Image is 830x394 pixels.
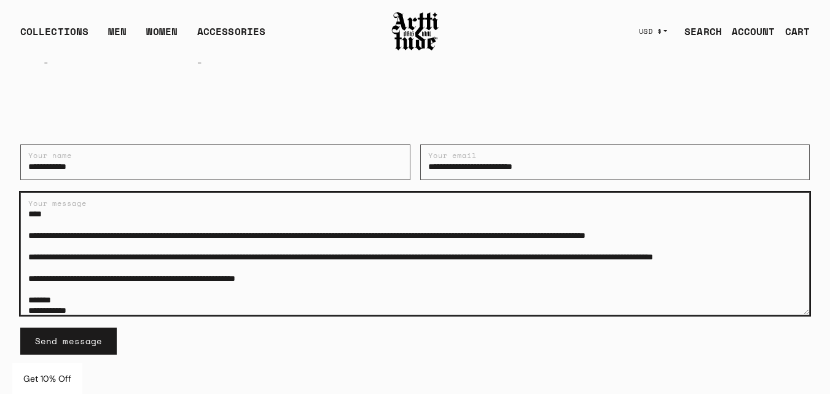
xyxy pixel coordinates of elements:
[722,19,775,44] a: ACCOUNT
[785,24,810,39] div: CART
[20,192,810,315] textarea: Your message
[23,373,71,384] span: Get 10% Off
[420,144,810,180] input: Your email
[12,363,82,394] div: Get 10% Off
[675,19,722,44] a: SEARCH
[20,328,117,355] button: Send message
[20,144,410,180] input: Your name
[10,24,275,49] ul: Main navigation
[20,24,88,49] div: COLLECTIONS
[108,24,127,49] a: MEN
[632,18,675,45] button: USD $
[197,24,265,49] div: ACCESSORIES
[391,10,440,52] img: Arttitude
[146,24,178,49] a: WOMEN
[639,26,662,36] span: USD $
[775,19,810,44] a: Open cart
